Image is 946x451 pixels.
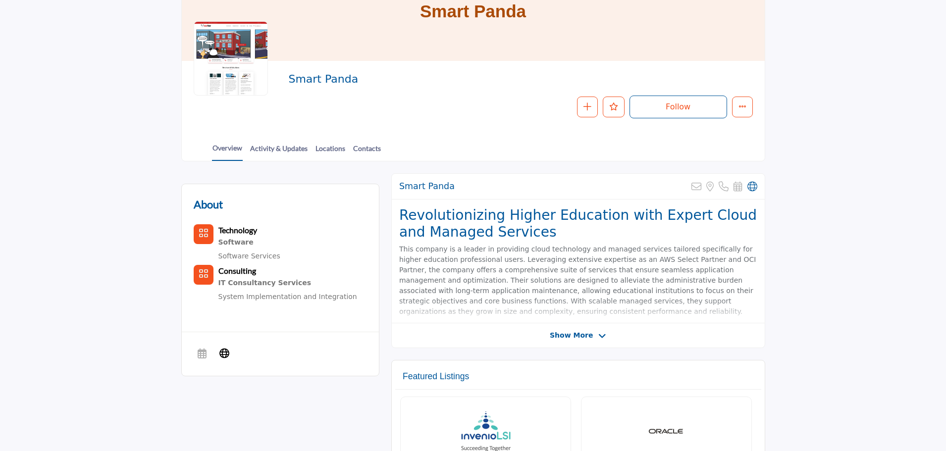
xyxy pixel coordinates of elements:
p: This company is a leader in providing cloud technology and managed services tailored specifically... [399,244,757,317]
button: Category Icon [194,265,213,285]
button: Follow [630,96,727,118]
a: Activity & Updates [250,143,308,160]
a: Contacts [353,143,381,160]
button: Like [603,97,625,117]
div: Expert advice and strategies tailored for the educational sector, ensuring technological efficien... [218,277,357,290]
a: Software Services [218,252,280,260]
h2: Smart Panda [399,181,455,192]
button: Category Icon [194,224,213,244]
b: Technology [218,225,257,235]
span: Show More [550,330,593,341]
div: Software solutions [218,236,280,249]
b: Consulting [218,266,256,275]
h2: Featured Listings [403,371,469,382]
a: Locations [315,143,346,160]
a: Software [218,236,280,249]
a: IT Consultancy Services [218,277,357,290]
a: Technology [218,227,257,235]
h2: Revolutionizing Higher Education with Expert Cloud and Managed Services [399,207,757,240]
h2: Smart Panda [288,73,561,86]
a: Overview [212,143,243,161]
a: System Implementation and Integration [218,293,357,301]
button: More details [732,97,753,117]
h2: About [194,196,223,212]
a: Consulting [218,267,256,275]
